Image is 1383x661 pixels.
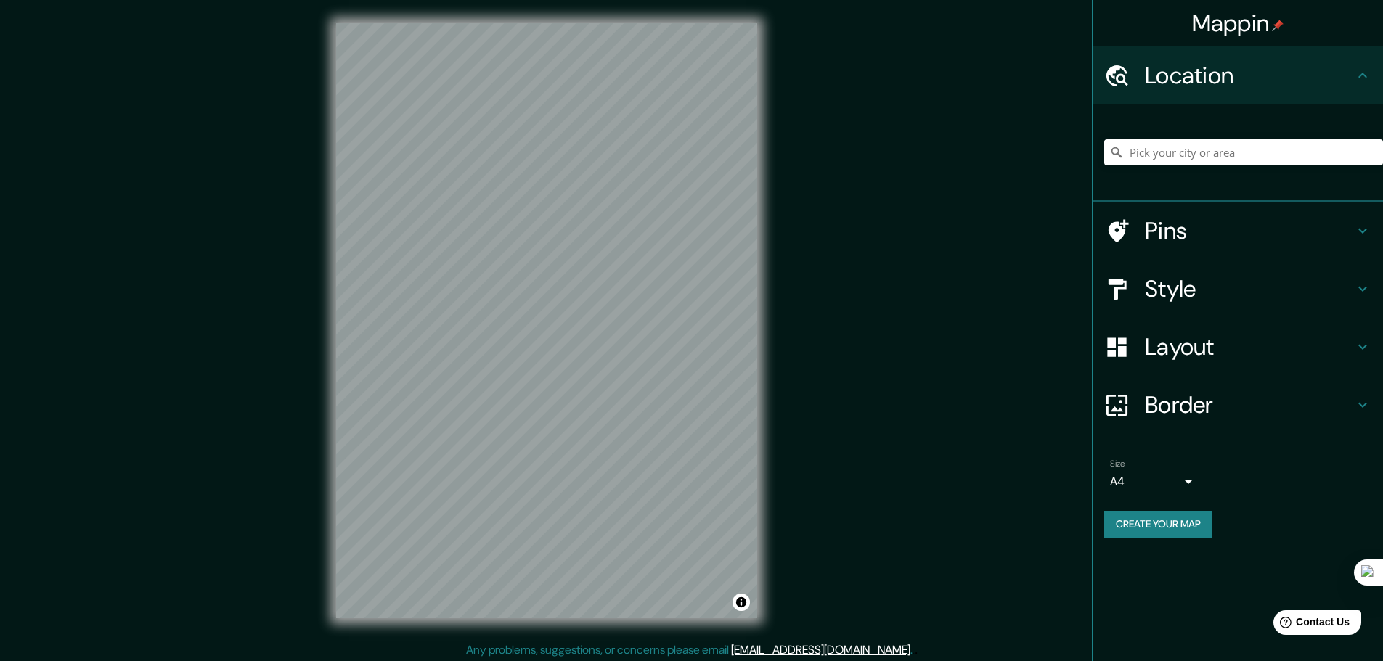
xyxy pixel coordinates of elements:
div: Style [1093,260,1383,318]
div: A4 [1110,470,1197,493]
h4: Layout [1145,332,1354,361]
h4: Pins [1145,216,1354,245]
canvas: Map [336,23,757,618]
p: Any problems, suggestions, or concerns please email . [466,641,913,659]
div: . [915,641,918,659]
div: . [913,641,915,659]
div: Border [1093,376,1383,434]
h4: Style [1145,274,1354,303]
input: Pick your city or area [1104,139,1383,165]
h4: Border [1145,390,1354,419]
h4: Mappin [1192,9,1284,38]
div: Pins [1093,202,1383,260]
iframe: Help widget launcher [1254,604,1367,645]
label: Size [1110,458,1125,470]
a: [EMAIL_ADDRESS][DOMAIN_NAME] [731,642,910,657]
button: Toggle attribution [733,594,750,611]
img: pin-icon.png [1272,20,1284,31]
div: Location [1093,46,1383,104]
div: Layout [1093,318,1383,376]
h4: Location [1145,61,1354,90]
button: Create your map [1104,511,1212,538]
